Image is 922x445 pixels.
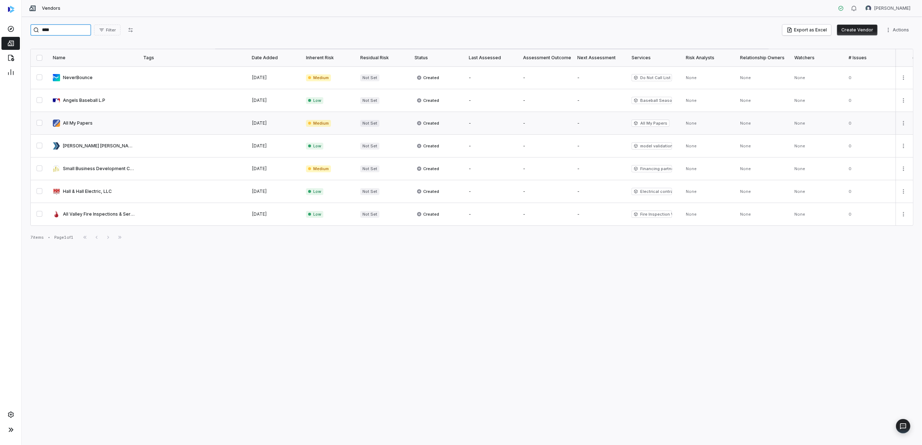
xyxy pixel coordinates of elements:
button: More actions [898,186,909,197]
span: Financing partner [632,165,672,172]
td: - [464,66,519,89]
td: - [464,89,519,112]
span: Not Set [360,97,379,104]
button: Create Vendor [837,25,878,35]
span: Created [417,189,439,194]
img: svg%3e [8,6,14,13]
span: Not Set [360,74,379,81]
span: Created [417,75,439,81]
td: - [519,135,573,157]
span: Created [417,143,439,149]
span: [DATE] [252,75,267,80]
div: Relationship Owners [740,55,786,61]
div: Tags [143,55,243,61]
span: Medium [306,165,331,172]
span: Medium [306,120,331,127]
span: [DATE] [252,120,267,126]
span: [DATE] [252,98,267,103]
span: [DATE] [252,211,267,217]
button: More actions [898,209,909,220]
span: Not Set [360,143,379,150]
span: Low [306,211,323,218]
span: Low [306,188,323,195]
span: Not Set [360,188,379,195]
span: [PERSON_NAME] [874,5,910,11]
td: - [519,203,573,226]
span: Not Set [360,165,379,172]
td: - [573,66,627,89]
div: Residual Risk [360,55,406,61]
button: More actions [898,95,909,106]
div: Assessment Outcome [523,55,569,61]
td: - [519,112,573,135]
td: - [464,157,519,180]
span: Not Set [360,120,379,127]
span: Low [306,143,323,150]
div: Name [53,55,135,61]
td: - [573,157,627,180]
span: Created [417,120,439,126]
span: Created [417,211,439,217]
div: Next Assessment [577,55,623,61]
div: Inherent Risk [306,55,352,61]
td: - [464,203,519,226]
button: More actions [898,163,909,174]
span: Electrical contractor [632,188,672,195]
span: Medium [306,74,331,81]
span: Do Not Call List Scrubbing [632,74,672,81]
button: More actions [883,25,913,35]
div: 7 items [30,235,44,240]
div: Risk Analysts [686,55,731,61]
div: # Issues [849,55,894,61]
td: - [519,157,573,180]
td: - [573,135,627,157]
td: - [573,112,627,135]
button: More actions [898,72,909,83]
div: Page 1 of 1 [54,235,73,240]
span: [DATE] [252,143,267,148]
img: Brian Anderson avatar [866,5,871,11]
span: Low [306,97,323,104]
span: model validation [632,142,672,150]
td: - [573,180,627,203]
div: Last Assessed [469,55,514,61]
span: Created [417,98,439,103]
td: - [464,112,519,135]
div: Watchers [794,55,840,61]
div: • [48,235,50,240]
span: Fire Inspection Vendor for the new Meridian office. [632,211,672,218]
td: - [464,180,519,203]
span: [DATE] [252,189,267,194]
span: [DATE] [252,166,267,171]
td: - [573,89,627,112]
button: More actions [898,118,909,129]
span: Vendors [42,5,60,11]
button: Filter [94,25,120,35]
div: Status [415,55,460,61]
button: Brian Anderson avatar[PERSON_NAME] [861,3,915,14]
span: Not Set [360,211,379,218]
span: Baseball Season Tickets [632,97,672,104]
button: More actions [898,141,909,151]
td: - [519,66,573,89]
td: - [519,89,573,112]
td: - [519,180,573,203]
td: - [573,203,627,226]
span: Filter [106,27,116,33]
span: Created [417,166,439,172]
div: Date Added [252,55,297,61]
button: Export as Excel [782,25,831,35]
td: - [464,135,519,157]
span: All My Papers [632,120,670,127]
div: Services [632,55,677,61]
